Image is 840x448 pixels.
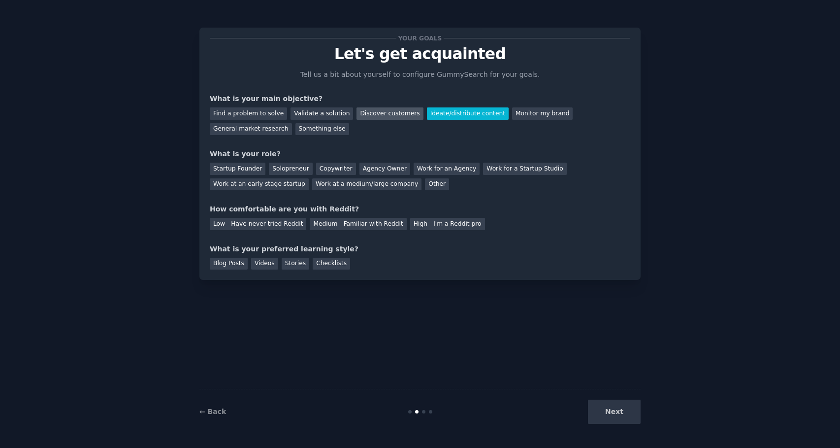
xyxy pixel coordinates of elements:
[425,178,449,191] div: Other
[251,258,278,270] div: Videos
[312,178,421,191] div: Work at a medium/large company
[210,149,630,159] div: What is your role?
[199,408,226,415] a: ← Back
[282,258,309,270] div: Stories
[316,163,356,175] div: Copywriter
[210,163,265,175] div: Startup Founder
[310,218,406,230] div: Medium - Familiar with Reddit
[295,123,349,136] div: Something else
[356,107,423,120] div: Discover customers
[210,244,630,254] div: What is your preferred learning style?
[427,107,509,120] div: Ideate/distribute content
[210,218,306,230] div: Low - Have never tried Reddit
[210,123,292,136] div: General market research
[210,45,630,63] p: Let's get acquainted
[296,69,544,80] p: Tell us a bit about yourself to configure GummySearch for your goals.
[210,94,630,104] div: What is your main objective?
[210,107,287,120] div: Find a problem to solve
[210,258,248,270] div: Blog Posts
[269,163,312,175] div: Solopreneur
[483,163,566,175] div: Work for a Startup Studio
[414,163,480,175] div: Work for an Agency
[210,204,630,214] div: How comfortable are you with Reddit?
[512,107,573,120] div: Monitor my brand
[313,258,350,270] div: Checklists
[291,107,353,120] div: Validate a solution
[359,163,410,175] div: Agency Owner
[410,218,485,230] div: High - I'm a Reddit pro
[210,178,309,191] div: Work at an early stage startup
[396,33,444,43] span: Your goals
